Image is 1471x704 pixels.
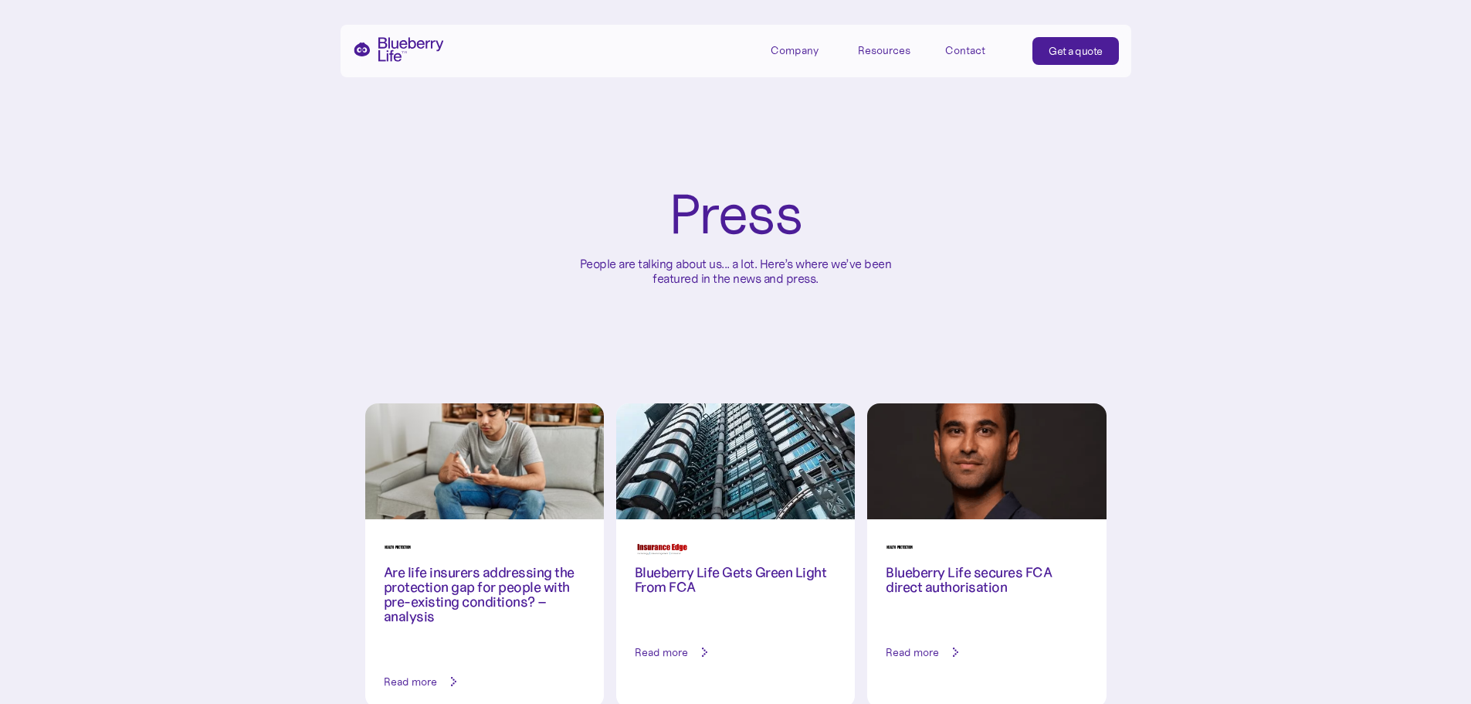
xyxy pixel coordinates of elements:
[635,566,836,595] h3: Blueberry Life Gets Green Light From FCA
[384,674,437,689] div: Read more
[384,566,585,624] h3: Are life insurers addressing the protection gap for people with pre-existing conditions? – analysis
[771,44,819,57] div: Company
[886,644,939,660] div: Read more
[858,44,910,57] div: Resources
[1032,37,1119,65] a: Get a quote
[635,644,688,660] div: Read more
[867,519,1106,678] a: Blueberry Life secures FCA direct authorisationRead more
[616,519,855,678] a: Blueberry Life Gets Green Light From FCARead more
[945,37,1015,63] a: Contact
[771,37,840,63] div: Company
[669,185,802,244] h1: Press
[945,44,985,57] div: Contact
[1049,43,1103,59] div: Get a quote
[574,257,898,286] p: People are talking about us... a lot. Here’s where we’ve been featured in the news and press.
[353,37,444,62] a: home
[858,37,927,63] div: Resources
[886,566,1087,595] h3: Blueberry Life secures FCA direct authorisation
